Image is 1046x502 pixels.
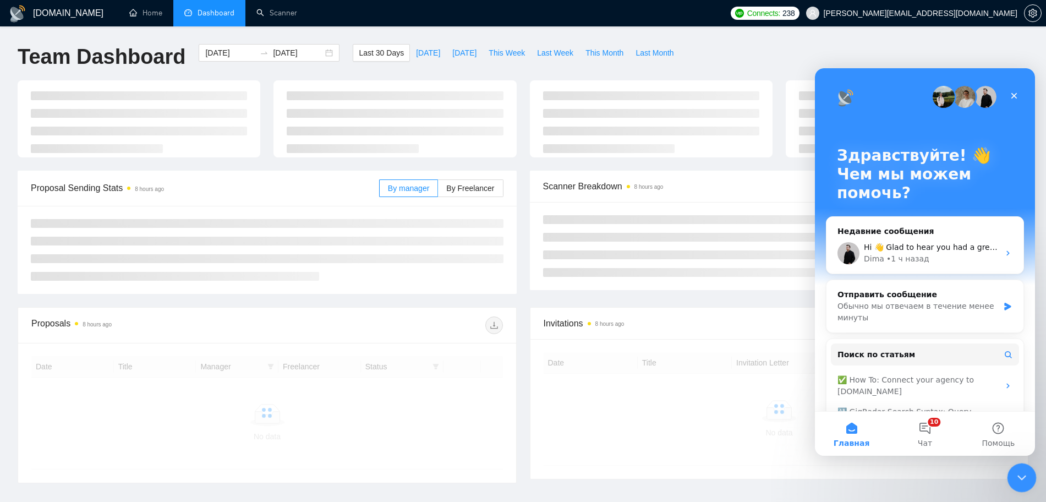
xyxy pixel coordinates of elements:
button: Поиск по статьям [16,275,204,297]
button: setting [1024,4,1042,22]
button: This Month [579,44,629,62]
span: Dashboard [198,8,234,18]
button: Last Month [629,44,680,62]
time: 8 hours ago [634,184,664,190]
div: ✅ How To: Connect your agency to [DOMAIN_NAME] [16,302,204,334]
span: Помощь [167,371,200,379]
span: 238 [782,7,795,19]
span: By manager [388,184,429,193]
div: Закрыть [189,18,209,37]
span: This Week [489,47,525,59]
button: Last Week [531,44,579,62]
button: This Week [483,44,531,62]
input: Start date [205,47,255,59]
span: Last Week [537,47,573,59]
span: Proposal Sending Stats [31,181,379,195]
span: [DATE] [416,47,440,59]
span: Поиск по статьям [23,281,100,292]
button: Last 30 Days [353,44,410,62]
img: logo [9,5,26,23]
iframe: Intercom live chat [1007,463,1037,493]
span: to [260,48,269,57]
div: 🔠 GigRadar Search Syntax: Query Operators for Optimized Job Searches [16,334,204,365]
time: 8 hours ago [135,186,164,192]
span: setting [1025,9,1041,18]
h1: Team Dashboard [18,44,185,70]
span: Главная [19,371,55,379]
div: Отправить сообщение [23,221,184,232]
span: [DATE] [452,47,477,59]
span: swap-right [260,48,269,57]
a: homeHome [129,8,162,18]
button: [DATE] [446,44,483,62]
input: End date [273,47,323,59]
span: This Month [585,47,623,59]
div: • 1 ч назад [72,185,114,197]
a: searchScanner [256,8,297,18]
button: [DATE] [410,44,446,62]
span: Last 30 Days [359,47,404,59]
span: dashboard [184,9,192,17]
button: Помощь [147,343,220,388]
span: user [809,9,817,17]
span: By Freelancer [446,184,494,193]
button: Чат [73,343,146,388]
div: Proposals [31,317,267,334]
img: upwork-logo.png [735,9,744,18]
span: Last Month [636,47,673,59]
a: setting [1024,9,1042,18]
div: 🔠 GigRadar Search Syntax: Query Operators for Optimized Job Searches [23,338,184,361]
span: Чат [103,371,117,379]
time: 8 hours ago [595,321,625,327]
time: 8 hours ago [83,321,112,328]
div: ✅ How To: Connect your agency to [DOMAIN_NAME] [23,306,184,329]
iframe: Intercom live chat [815,68,1035,456]
div: Обычно мы отвечаем в течение менее минуты [23,232,184,255]
div: Dima [49,185,69,197]
span: Connects: [747,7,780,19]
div: Отправить сообщениеОбычно мы отвечаем в течение менее минуты [11,211,209,265]
span: Invitations [544,317,1015,330]
span: Scanner Breakdown [543,179,1016,193]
